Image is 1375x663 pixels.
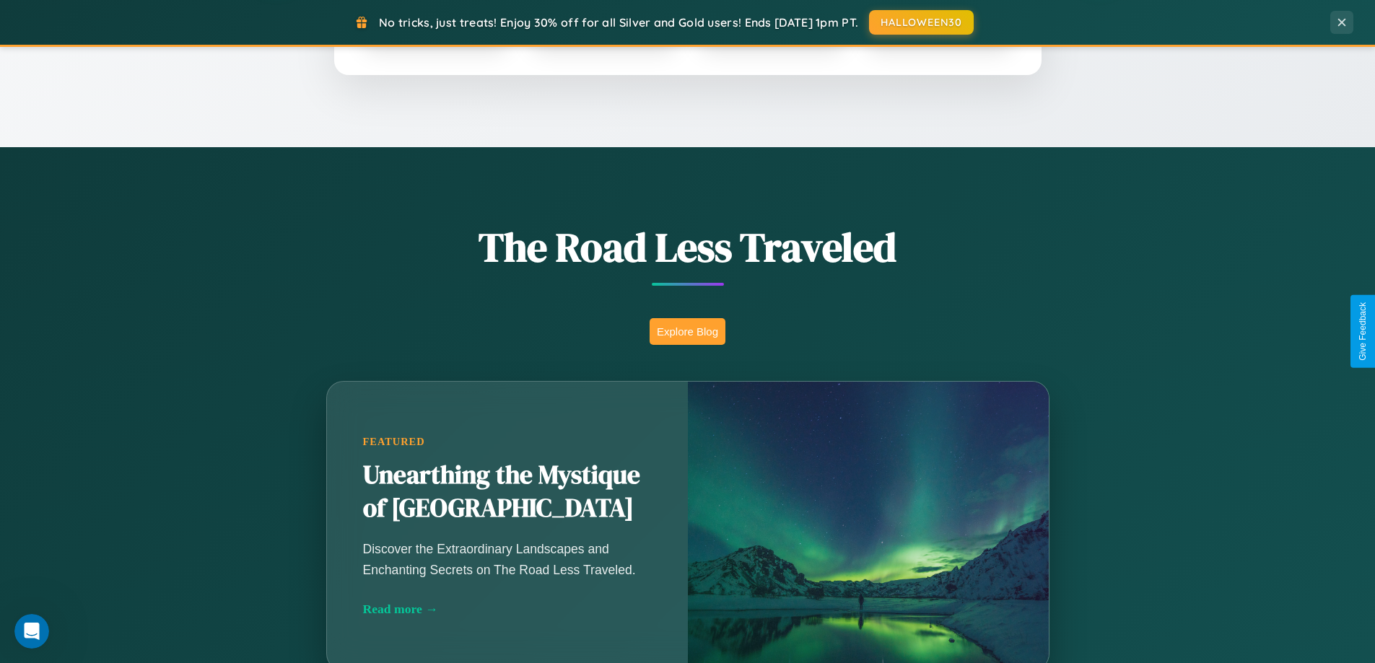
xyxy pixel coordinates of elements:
div: Read more → [363,602,652,617]
span: No tricks, just treats! Enjoy 30% off for all Silver and Gold users! Ends [DATE] 1pm PT. [379,15,858,30]
h1: The Road Less Traveled [255,219,1121,275]
button: Explore Blog [650,318,725,345]
h2: Unearthing the Mystique of [GEOGRAPHIC_DATA] [363,459,652,525]
div: Featured [363,436,652,448]
div: Give Feedback [1358,302,1368,361]
iframe: Intercom live chat [14,614,49,649]
p: Discover the Extraordinary Landscapes and Enchanting Secrets on The Road Less Traveled. [363,539,652,579]
button: HALLOWEEN30 [869,10,974,35]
